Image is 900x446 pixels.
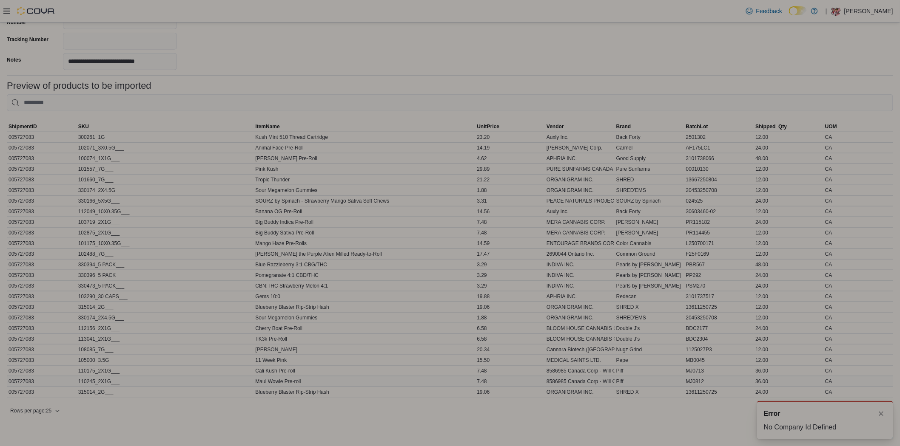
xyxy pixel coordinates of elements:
div: Pearls by [PERSON_NAME] [615,260,684,270]
div: PR114455 [684,228,754,238]
div: 30603460-02 [684,206,754,217]
div: 8586985 Canada Corp - Will Cannabis Group [545,366,615,376]
div: CA [823,334,893,344]
span: Rows per page : 25 [10,408,51,415]
button: Dismiss toast [876,409,886,419]
div: 24.00 [754,334,823,344]
div: PP292 [684,270,754,280]
div: CA [823,217,893,227]
div: 12.00 [754,238,823,248]
div: 12.00 [754,313,823,323]
div: Banana OG Pre-Roll [254,206,476,217]
img: Cova [17,7,55,15]
div: No Company Id Defined [764,422,886,432]
div: 13611250725 [684,302,754,312]
button: BatchLot [684,121,754,132]
div: 00010130 [684,164,754,174]
div: [PERSON_NAME] the Purple Alien Milled Ready-to-Roll [254,249,476,259]
div: Common Ground [615,249,684,259]
div: Maui Wowie Pre-roll [254,376,476,387]
div: 3101738066 [684,153,754,164]
div: 24.00 [754,323,823,333]
div: 005727083 [7,291,77,302]
div: Sour Megamelon Gummies [254,185,476,195]
div: CA [823,323,893,333]
div: Blueberry Blaster Rip-Strip Hash [254,302,476,312]
div: Good Supply [615,153,684,164]
div: 112156_2X1G___ [77,323,254,333]
div: MEDICAL SAINTS LTD. [545,355,615,365]
div: Pearls by [PERSON_NAME] [615,270,684,280]
div: APHRIA INC. [545,291,615,302]
div: [PERSON_NAME] [615,228,684,238]
div: JASON SMITH [831,6,841,16]
div: 005727083 [7,143,77,153]
div: 12.00 [754,355,823,365]
div: 330394_5 PACK___ [77,260,254,270]
div: BDC2304 [684,334,754,344]
div: 12.00 [754,132,823,142]
div: 005727083 [7,313,77,323]
div: Auxly Inc. [545,132,615,142]
div: 3.29 [476,270,545,280]
div: 005727083 [7,366,77,376]
div: CA [823,366,893,376]
div: 105000_3.5G___ [77,355,254,365]
div: INDIVA INC. [545,270,615,280]
span: Brand [616,123,631,130]
div: 12.00 [754,291,823,302]
div: 4.62 [476,153,545,164]
div: 19.88 [476,291,545,302]
div: Notification [764,409,886,419]
button: Shipped_Qty [754,121,823,132]
div: Tropic Thunder [254,175,476,185]
span: Feedback [756,7,782,15]
div: 12.00 [754,164,823,174]
div: CA [823,291,893,302]
div: 100074_1X1G___ [77,153,254,164]
div: 330174_2X4.5G___ [77,313,254,323]
div: Nugz Grind [615,344,684,355]
span: ItemName [256,123,280,130]
div: PEACE NATURALS PROJECT INC. [545,196,615,206]
div: ORGANIGRAM INC. [545,185,615,195]
span: Vendor [547,123,564,130]
div: 19.06 [476,387,545,397]
div: APHRIA INC. [545,153,615,164]
div: Back Forty [615,206,684,217]
span: ShipmentID [9,123,37,130]
div: INDIVA INC. [545,260,615,270]
div: 12.00 [754,302,823,312]
div: 24.00 [754,387,823,397]
div: 13611250725 [684,387,754,397]
div: Big Buddy Indica Pre-Roll [254,217,476,227]
div: 113041_2X1G___ [77,334,254,344]
div: SOURZ by Spinach [615,196,684,206]
div: Color Cannabis [615,238,684,248]
div: 20453250708 [684,313,754,323]
div: 14.56 [476,206,545,217]
div: 005727083 [7,228,77,238]
h3: Preview of products to be imported [7,81,151,91]
div: Carmel [615,143,684,153]
div: CA [823,260,893,270]
div: CA [823,313,893,323]
div: 110175_2X1G___ [77,366,254,376]
div: SHRED X [615,302,684,312]
div: 7.48 [476,376,545,387]
div: MJ0812 [684,376,754,387]
div: SOURZ by Spinach - Strawberry Mango Sativa Soft Chews [254,196,476,206]
input: Dark Mode [789,6,807,15]
div: Sour Megamelon Gummies [254,313,476,323]
div: 005727083 [7,217,77,227]
div: Pepe [615,355,684,365]
div: 005727083 [7,238,77,248]
div: 36.00 [754,376,823,387]
div: 1.88 [476,185,545,195]
div: 12.00 [754,344,823,355]
div: 110245_2X1G___ [77,376,254,387]
div: CA [823,185,893,195]
div: 1.88 [476,313,545,323]
div: 7.48 [476,217,545,227]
